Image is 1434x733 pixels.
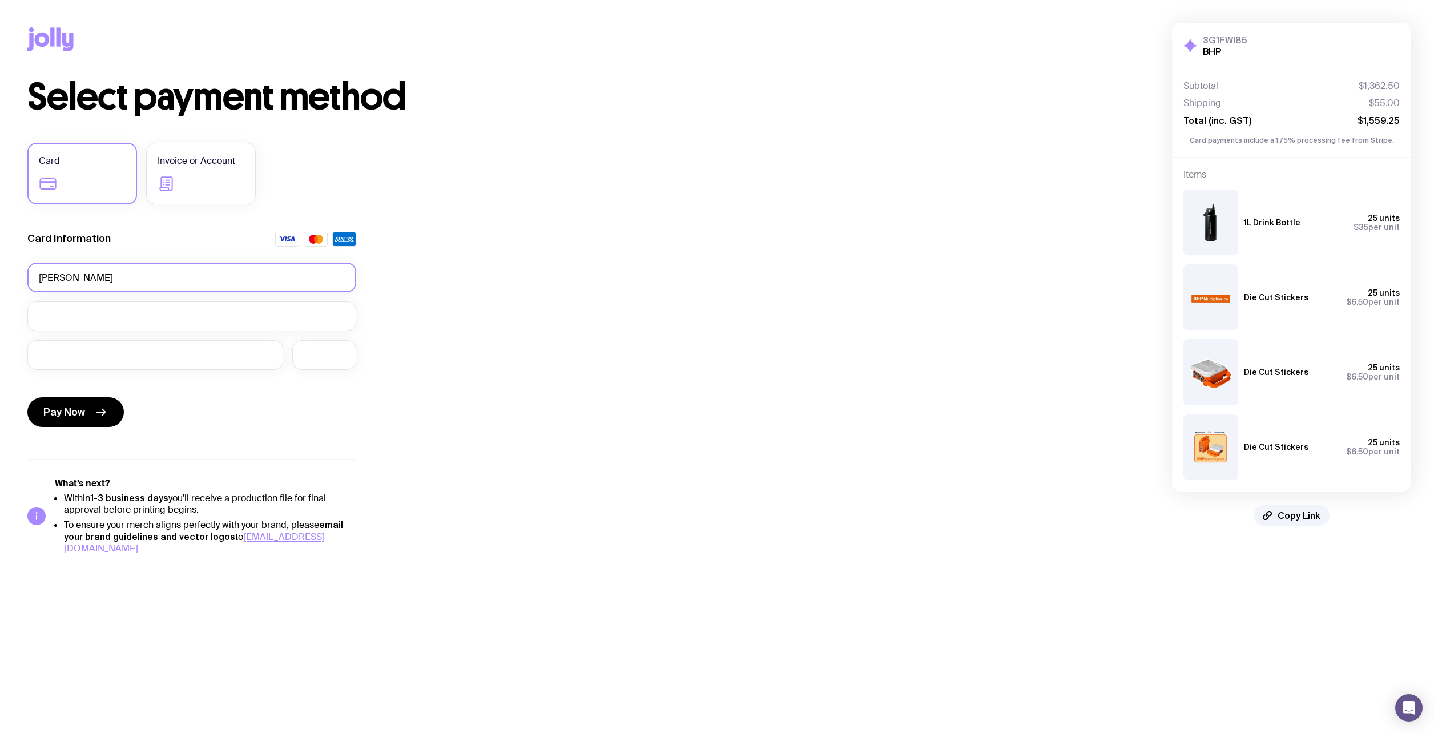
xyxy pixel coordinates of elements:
[27,397,124,427] button: Pay Now
[1359,80,1400,92] span: $1,362.50
[1244,293,1308,302] h3: Die Cut Stickers
[1395,694,1423,722] div: Open Intercom Messenger
[64,492,356,515] li: Within you'll receive a production file for final approval before printing begins.
[55,478,356,489] h5: What’s next?
[64,531,325,554] a: [EMAIL_ADDRESS][DOMAIN_NAME]
[1183,135,1400,146] p: Card payments include a 1.75% processing fee from Stripe.
[39,154,60,168] span: Card
[90,493,168,503] strong: 1-3 business days
[27,263,356,292] input: Full name
[1346,297,1400,307] span: per unit
[1278,510,1320,521] span: Copy Link
[1368,363,1400,372] span: 25 units
[1244,218,1300,227] h3: 1L Drink Bottle
[1346,447,1368,456] span: $6.50
[1368,288,1400,297] span: 25 units
[64,519,356,554] li: To ensure your merch aligns perfectly with your brand, please to
[1203,34,1247,46] h3: 3G1FWI85
[1354,223,1368,232] span: $35
[1183,80,1218,92] span: Subtotal
[1244,442,1308,452] h3: Die Cut Stickers
[39,311,345,321] iframe: Secure card number input frame
[1254,505,1330,526] button: Copy Link
[1346,447,1400,456] span: per unit
[1354,223,1400,232] span: per unit
[1244,368,1308,377] h3: Die Cut Stickers
[158,154,235,168] span: Invoice or Account
[1183,98,1221,109] span: Shipping
[27,79,1121,115] h1: Select payment method
[27,232,111,245] label: Card Information
[64,519,343,542] strong: email your brand guidelines and vector logos
[1183,169,1400,180] h4: Items
[39,349,272,360] iframe: Secure expiration date input frame
[304,349,345,360] iframe: Secure CVC input frame
[1346,372,1368,381] span: $6.50
[1203,46,1247,57] h2: BHP
[1358,115,1400,126] span: $1,559.25
[1346,372,1400,381] span: per unit
[1368,214,1400,223] span: 25 units
[43,405,85,419] span: Pay Now
[1369,98,1400,109] span: $55.00
[1368,438,1400,447] span: 25 units
[1183,115,1251,126] span: Total (inc. GST)
[1346,297,1368,307] span: $6.50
